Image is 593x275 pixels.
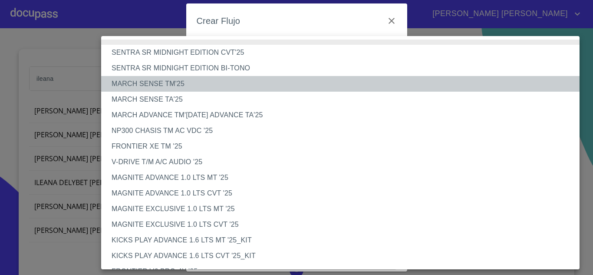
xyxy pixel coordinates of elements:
[101,154,586,170] li: V-DRIVE T/M A/C AUDIO '25
[101,45,586,60] li: SENTRA SR MIDNIGHT EDITION CVT'25
[101,248,586,264] li: KICKS PLAY ADVANCE 1.6 LTS CVT '25_KIT
[101,186,586,201] li: MAGNITE ADVANCE 1.0 LTS CVT '25
[101,170,586,186] li: MAGNITE ADVANCE 1.0 LTS MT '25
[101,217,586,232] li: MAGNITE EXCLUSIVE 1.0 LTS CVT '25
[101,76,586,92] li: MARCH SENSE TM'25
[101,232,586,248] li: KICKS PLAY ADVANCE 1.6 LTS MT '25_KIT
[101,107,586,123] li: MARCH ADVANCE TM'[DATE] ADVANCE TA'25
[101,92,586,107] li: MARCH SENSE TA'25
[101,139,586,154] li: FRONTIER XE TM '25
[101,60,586,76] li: SENTRA SR MIDNIGHT EDITION BI-TONO
[101,123,586,139] li: NP300 CHASIS TM AC VDC '25
[101,201,586,217] li: MAGNITE EXCLUSIVE 1.0 LTS MT '25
